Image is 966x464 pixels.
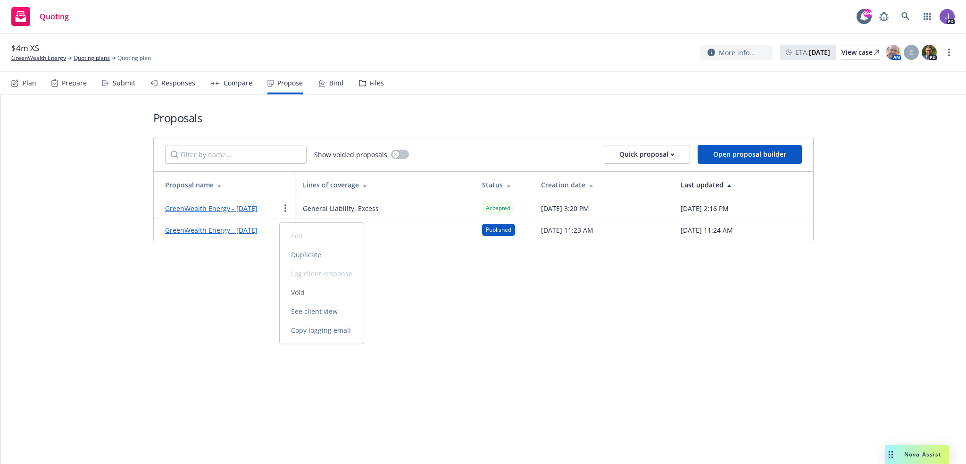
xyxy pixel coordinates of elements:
[922,45,937,60] img: photo
[23,79,36,87] div: Plan
[280,231,315,240] span: Edit
[863,9,872,17] div: 99+
[719,48,755,58] span: More info...
[700,45,773,60] button: More info...
[370,79,384,87] div: Files
[303,203,379,213] span: General Liability, Excess
[165,145,307,164] input: Filter by name...
[11,54,66,62] a: GreenWealth Energy
[809,48,830,57] strong: [DATE]
[224,79,252,87] div: Compare
[11,42,39,54] span: $4m XS
[280,250,333,259] span: Duplicate
[482,180,526,190] div: Status
[943,47,955,58] a: more
[541,180,666,190] div: Creation date
[619,145,675,163] div: Quick proposal
[874,7,893,26] a: Report a Bug
[165,226,258,235] a: GreenWealth Energy - [DATE]
[541,203,589,213] span: [DATE] 3:20 PM
[841,45,879,60] a: View case
[117,54,151,62] span: Quoting plan
[153,110,814,126] h1: Proposals
[904,450,941,458] span: Nova Assist
[280,269,364,278] span: Log client response
[681,225,733,235] span: [DATE] 11:24 AM
[280,288,316,297] span: Void
[698,145,802,164] button: Open proposal builder
[314,150,387,160] span: Show voided proposals
[40,13,69,20] span: Quoting
[280,202,291,214] a: more
[303,180,467,190] div: Lines of coverage
[841,45,879,59] div: View case
[486,204,510,212] span: Accepted
[885,445,949,464] button: Nova Assist
[940,9,955,24] img: photo
[896,7,915,26] a: Search
[886,45,901,60] img: photo
[280,326,362,335] span: Copy logging email
[280,307,349,316] span: See client view
[713,150,786,159] span: Open proposal builder
[8,3,73,30] a: Quoting
[74,54,110,62] a: Quoting plans
[885,445,897,464] div: Drag to move
[604,145,690,164] button: Quick proposal
[541,225,593,235] span: [DATE] 11:23 AM
[681,180,805,190] div: Last updated
[161,79,195,87] div: Responses
[681,203,729,213] span: [DATE] 2:16 PM
[795,47,830,57] span: ETA :
[113,79,135,87] div: Submit
[329,79,344,87] div: Bind
[277,79,303,87] div: Propose
[62,79,87,87] div: Prepare
[165,180,288,190] div: Proposal name
[486,226,511,234] span: Published
[918,7,937,26] a: Switch app
[165,204,258,213] a: GreenWealth Energy - [DATE]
